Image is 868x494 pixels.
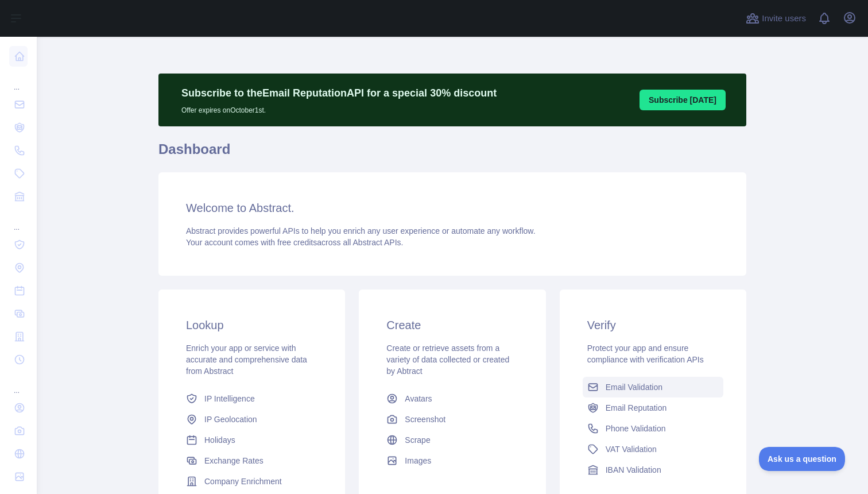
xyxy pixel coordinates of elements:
[181,450,322,471] a: Exchange Rates
[743,9,808,28] button: Invite users
[9,69,28,92] div: ...
[382,430,522,450] a: Scrape
[587,317,719,333] h3: Verify
[186,238,403,247] span: Your account comes with across all Abstract APIs.
[405,393,432,404] span: Avatars
[606,402,667,414] span: Email Reputation
[405,434,430,446] span: Scrape
[277,238,317,247] span: free credits
[158,140,746,168] h1: Dashboard
[583,460,723,480] a: IBAN Validation
[382,450,522,471] a: Images
[9,372,28,395] div: ...
[386,344,509,376] span: Create or retrieve assets from a variety of data collected or created by Abtract
[583,377,723,397] a: Email Validation
[181,388,322,409] a: IP Intelligence
[382,409,522,430] a: Screenshot
[181,471,322,492] a: Company Enrichment
[204,476,282,487] span: Company Enrichment
[186,317,317,333] h3: Lookup
[382,388,522,409] a: Avatars
[583,439,723,460] a: VAT Validation
[181,101,497,115] p: Offer expires on October 1st.
[181,430,322,450] a: Holidays
[583,397,723,418] a: Email Reputation
[640,90,726,110] button: Subscribe [DATE]
[9,209,28,232] div: ...
[583,418,723,439] a: Phone Validation
[186,200,719,216] h3: Welcome to Abstract.
[181,85,497,101] p: Subscribe to the Email Reputation API for a special 30 % discount
[587,344,704,364] span: Protect your app and ensure compliance with verification APIs
[405,455,431,466] span: Images
[606,423,666,434] span: Phone Validation
[386,317,518,333] h3: Create
[186,226,536,236] span: Abstract provides powerful APIs to help you enrich any user experience or automate any workflow.
[759,447,845,471] iframe: Toggle Customer Support
[186,344,307,376] span: Enrich your app or service with accurate and comprehensive data from Abstract
[762,12,806,25] span: Invite users
[606,464,661,476] span: IBAN Validation
[405,414,445,425] span: Screenshot
[204,414,257,425] span: IP Geolocation
[606,381,662,393] span: Email Validation
[606,443,657,455] span: VAT Validation
[204,434,235,446] span: Holidays
[181,409,322,430] a: IP Geolocation
[204,393,255,404] span: IP Intelligence
[204,455,263,466] span: Exchange Rates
